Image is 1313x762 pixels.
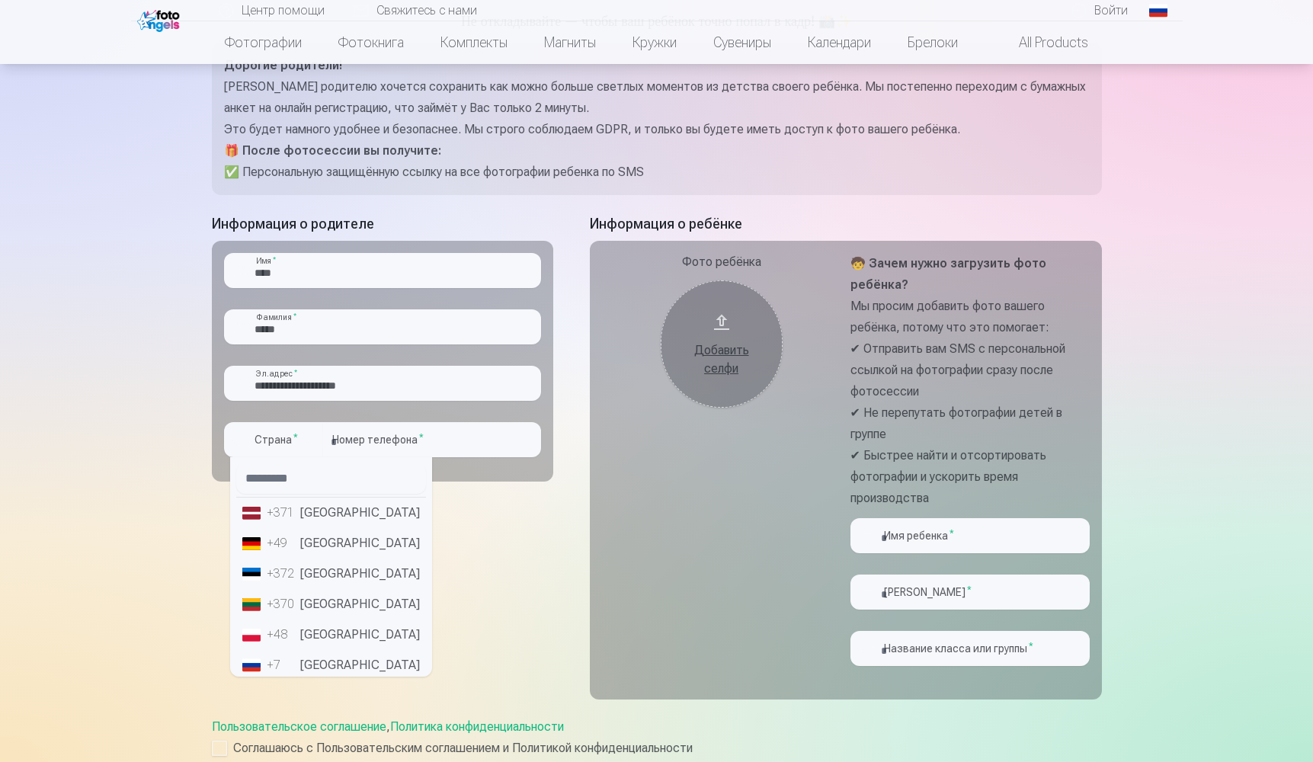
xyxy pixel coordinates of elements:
a: Комплекты [422,21,526,64]
li: [GEOGRAPHIC_DATA] [236,498,426,528]
li: [GEOGRAPHIC_DATA] [236,559,426,589]
p: ✔ Отправить вам SMS с персональной ссылкой на фотографии сразу после фотосессии [850,338,1090,402]
a: Брелоки [889,21,976,64]
p: Мы просим добавить фото вашего ребёнка, потому что это помогает: [850,296,1090,338]
li: [GEOGRAPHIC_DATA] [236,589,426,620]
a: Календари [789,21,889,64]
a: Фотокнига [320,21,422,64]
strong: Дорогие родители! [224,58,342,72]
li: [GEOGRAPHIC_DATA] [236,528,426,559]
label: Соглашаюсь с Пользовательским соглашением и Политикой конфиденциальности [212,739,1102,757]
li: [GEOGRAPHIC_DATA] [236,650,426,680]
a: All products [976,21,1106,64]
a: Магниты [526,21,614,64]
div: Фото ребёнка [602,253,841,271]
a: Политика конфиденциальности [390,719,564,734]
h5: Информация о ребёнке [590,213,1102,235]
p: [PERSON_NAME] родителю хочется сохранить как можно больше светлых моментов из детства своего ребё... [224,76,1090,119]
li: [GEOGRAPHIC_DATA] [236,620,426,650]
a: Кружки [614,21,695,64]
div: Добавить селфи [676,341,767,378]
div: +371 [267,504,297,522]
div: +48 [267,626,297,644]
a: Пользовательское соглашение [212,719,386,734]
h5: Информация о родителе [212,213,553,235]
div: +372 [267,565,297,583]
strong: 🎁 После фотосессии вы получите: [224,143,441,158]
div: , [212,718,1102,757]
a: Сувениры [695,21,789,64]
button: Добавить селфи [661,280,783,408]
strong: 🧒 Зачем нужно загрузить фото ребёнка? [850,256,1046,292]
a: Фотографии [207,21,320,64]
img: /fa1 [137,6,184,32]
p: Это будет намного удобнее и безопаснее. Мы строго соблюдаем GDPR, и только вы будете иметь доступ... [224,119,1090,140]
p: ✔ Не перепутать фотографии детей в группе [850,402,1090,445]
button: Страна* [224,422,323,457]
label: Страна [248,432,304,447]
div: +49 [267,534,297,552]
div: +7 [267,656,297,674]
p: ✔ Быстрее найти и отсортировать фотографии и ускорить время производства [850,445,1090,509]
p: ✅ Персональную защищённую ссылку на все фотографии ребенка по SMS [224,162,1090,183]
div: +370 [267,595,297,613]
